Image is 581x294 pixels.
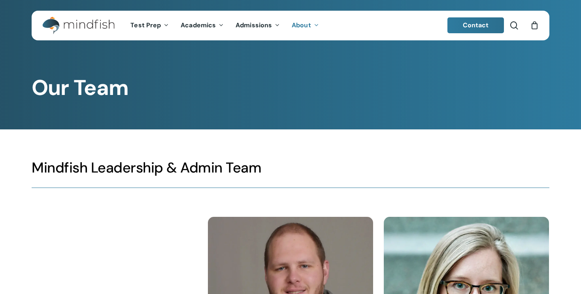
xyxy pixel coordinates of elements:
span: Admissions [236,21,272,29]
span: Test Prep [130,21,161,29]
a: About [286,22,325,29]
a: Test Prep [124,22,175,29]
a: Contact [447,17,504,33]
h1: Our Team [32,75,549,101]
header: Main Menu [32,11,549,40]
nav: Main Menu [124,11,324,40]
a: Academics [175,22,230,29]
span: Academics [181,21,216,29]
h3: Mindfish Leadership & Admin Team [32,159,549,177]
span: Contact [463,21,489,29]
a: Admissions [230,22,286,29]
span: About [292,21,311,29]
